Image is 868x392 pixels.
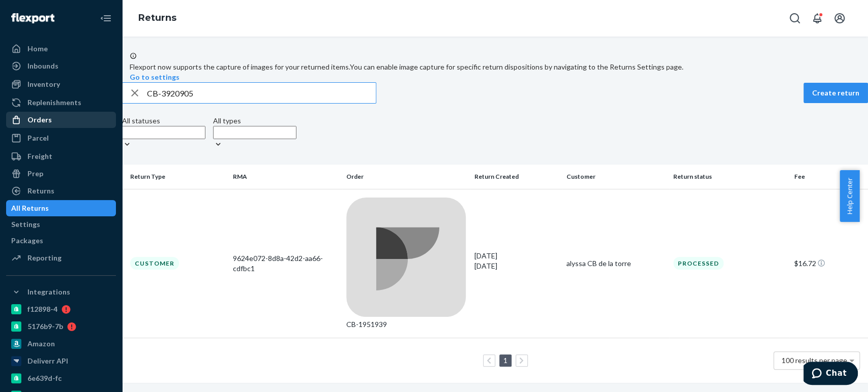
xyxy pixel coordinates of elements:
a: All Returns [6,200,116,216]
div: Packages [11,236,43,246]
th: Fee [790,165,868,189]
div: alyssa CB de la torre [566,258,665,269]
a: Prep [6,166,116,182]
th: Return Created [470,165,563,189]
iframe: Opens a widget where you can chat to one of our agents [803,362,858,387]
div: All types [213,116,296,126]
div: Returns [27,186,54,196]
div: Orders [27,115,52,125]
img: Flexport logo [11,13,54,23]
th: Customer [562,165,669,189]
div: Parcel [27,133,49,143]
input: All types [213,126,296,139]
a: f12898-4 [6,301,116,317]
button: Integrations [6,284,116,300]
span: You can enable image capture for specific return dispositions by navigating to the Returns Settin... [350,62,683,71]
a: Inventory [6,76,116,92]
a: Parcel [6,130,116,146]
button: Help Center [840,170,859,222]
button: Open account menu [829,8,850,28]
th: Return status [669,165,790,189]
th: Order [342,165,470,189]
button: Close Navigation [96,8,116,28]
a: Amazon [6,336,116,352]
div: Freight [27,151,52,161]
a: Freight [6,148,116,165]
div: Customer [130,257,179,270]
div: All statuses [122,116,205,126]
div: Prep [27,169,43,179]
button: Create return [803,83,868,103]
ol: breadcrumbs [130,4,185,33]
div: Inbounds [27,61,58,71]
a: 5176b9-7b [6,318,116,335]
div: Integrations [27,287,70,297]
a: Orders [6,112,116,128]
button: Open Search Box [785,8,805,28]
div: 9624e072-8d8a-42d2-aa66-cdfbc1 [233,253,339,274]
a: 6e639d-fc [6,370,116,386]
div: All Returns [11,203,49,213]
a: Deliverr API [6,353,116,369]
div: Amazon [27,339,55,349]
div: Home [27,44,48,54]
span: Flexport now supports the capture of images for your returned items. [130,62,350,71]
div: 5176b9-7b [27,321,63,332]
a: Reporting [6,250,116,266]
div: Deliverr API [27,356,68,366]
th: RMA [229,165,343,189]
p: [DATE] [474,261,559,271]
a: Returns [6,183,116,199]
a: Packages [6,233,116,249]
a: Replenishments [6,94,116,111]
div: Replenishments [27,97,81,108]
a: Settings [6,216,116,233]
button: Open notifications [807,8,827,28]
button: Go to settings [130,72,179,82]
div: CB-1951939 [346,319,466,330]
span: 100 results per page [782,356,847,365]
div: Processed [673,257,724,270]
a: Returns [138,12,176,23]
div: Inventory [27,79,60,89]
a: Inbounds [6,58,116,74]
input: Search returns by rma, id, tracking number [147,83,376,103]
div: 6e639d-fc [27,373,62,383]
a: Home [6,41,116,57]
a: Page 1 is your current page [501,356,510,365]
div: Settings [11,219,40,230]
div: [DATE] [474,251,559,271]
div: Reporting [27,253,62,263]
div: f12898-4 [27,304,57,314]
td: $16.72 [790,189,868,338]
input: All statuses [122,126,205,139]
th: Return Type [122,165,229,189]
